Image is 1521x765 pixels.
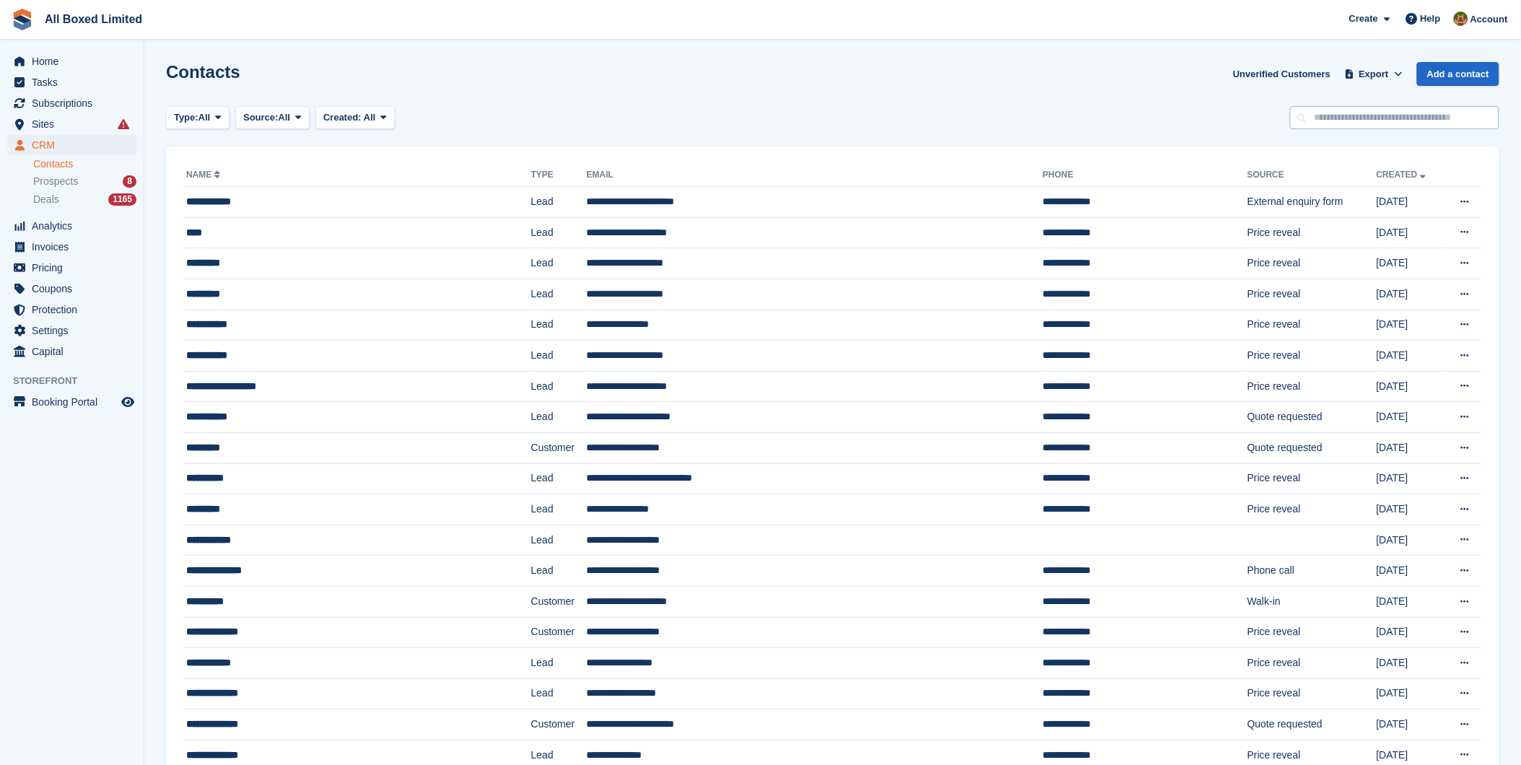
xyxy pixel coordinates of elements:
td: Lead [531,525,587,556]
a: menu [7,279,136,299]
td: [DATE] [1377,648,1444,679]
td: Price reveal [1247,217,1377,248]
th: Source [1247,164,1377,187]
span: All [279,110,291,125]
td: Lead [531,248,587,279]
td: Price reveal [1247,678,1377,709]
span: Pricing [32,258,118,278]
td: [DATE] [1377,187,1444,218]
button: Type: All [166,106,230,130]
td: Lead [531,187,587,218]
th: Phone [1043,164,1247,187]
span: Settings [32,320,118,341]
td: [DATE] [1377,586,1444,617]
td: Lead [531,310,587,341]
a: menu [7,93,136,113]
td: Price reveal [1247,341,1377,372]
a: menu [7,135,136,155]
td: [DATE] [1377,402,1444,433]
span: Coupons [32,279,118,299]
a: menu [7,237,136,257]
span: Create [1349,12,1378,26]
span: Sites [32,114,118,134]
td: Quote requested [1247,709,1377,740]
td: Quote requested [1247,432,1377,463]
span: Protection [32,300,118,320]
td: [DATE] [1377,341,1444,372]
a: menu [7,300,136,320]
th: Type [531,164,587,187]
a: All Boxed Limited [39,7,148,31]
a: Prospects 8 [33,174,136,189]
a: menu [7,114,136,134]
button: Source: All [235,106,310,130]
td: Price reveal [1247,494,1377,525]
td: Price reveal [1247,310,1377,341]
span: Export [1359,67,1389,82]
span: Home [32,51,118,71]
span: Prospects [33,175,78,188]
td: Customer [531,432,587,463]
td: Lead [531,279,587,310]
a: Deals 1165 [33,192,136,207]
a: menu [7,320,136,341]
td: [DATE] [1377,279,1444,310]
td: [DATE] [1377,248,1444,279]
td: Price reveal [1247,648,1377,679]
span: Source: [243,110,278,125]
td: External enquiry form [1247,187,1377,218]
a: Preview store [119,393,136,411]
a: menu [7,258,136,278]
img: Sharon Hawkins [1454,12,1468,26]
span: Tasks [32,72,118,92]
td: Lead [531,371,587,402]
td: [DATE] [1377,371,1444,402]
td: Phone call [1247,556,1377,587]
th: Email [587,164,1043,187]
span: Invoices [32,237,118,257]
button: Export [1342,62,1405,86]
td: [DATE] [1377,463,1444,494]
a: menu [7,72,136,92]
span: Subscriptions [32,93,118,113]
span: Help [1421,12,1441,26]
td: Lead [531,217,587,248]
td: Quote requested [1247,402,1377,433]
span: Storefront [13,374,144,388]
a: Name [186,170,223,180]
span: Analytics [32,216,118,236]
td: Lead [531,463,587,494]
td: Lead [531,402,587,433]
span: CRM [32,135,118,155]
i: Smart entry sync failures have occurred [118,118,129,130]
td: Lead [531,341,587,372]
h1: Contacts [166,62,240,82]
td: [DATE] [1377,525,1444,556]
td: Lead [531,648,587,679]
td: Lead [531,494,587,525]
a: Add a contact [1417,62,1499,86]
div: 1165 [108,193,136,206]
span: Deals [33,193,59,206]
td: Price reveal [1247,371,1377,402]
a: Created [1377,170,1429,180]
td: Price reveal [1247,279,1377,310]
td: Customer [531,586,587,617]
td: [DATE] [1377,310,1444,341]
div: 8 [123,175,136,188]
a: menu [7,51,136,71]
td: [DATE] [1377,678,1444,709]
span: Created: [323,112,362,123]
a: menu [7,216,136,236]
a: Unverified Customers [1227,62,1336,86]
td: Price reveal [1247,617,1377,648]
td: [DATE] [1377,432,1444,463]
td: Lead [531,556,587,587]
a: Contacts [33,157,136,171]
td: [DATE] [1377,494,1444,525]
td: [DATE] [1377,217,1444,248]
a: menu [7,392,136,412]
td: [DATE] [1377,709,1444,740]
button: Created: All [315,106,395,130]
td: Customer [531,709,587,740]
